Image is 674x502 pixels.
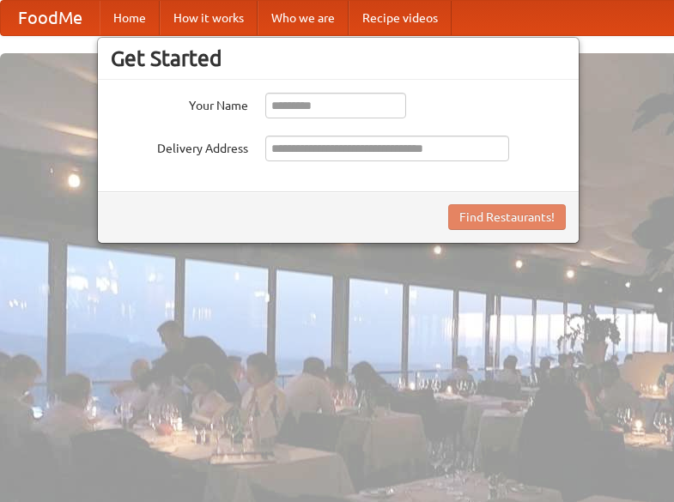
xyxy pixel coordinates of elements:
[111,93,248,114] label: Your Name
[1,1,100,35] a: FoodMe
[111,45,566,71] h3: Get Started
[100,1,160,35] a: Home
[258,1,349,35] a: Who we are
[448,204,566,230] button: Find Restaurants!
[160,1,258,35] a: How it works
[349,1,452,35] a: Recipe videos
[111,136,248,157] label: Delivery Address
